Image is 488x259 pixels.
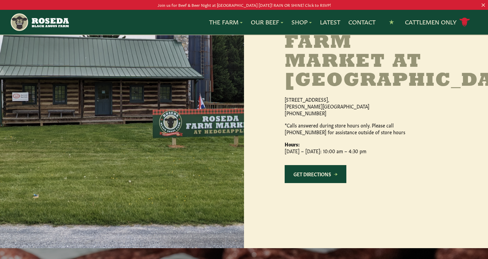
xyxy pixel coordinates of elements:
[209,18,243,26] a: The Farm
[10,10,478,35] nav: Main Navigation
[405,16,470,28] a: Cattlemen Only
[291,18,312,26] a: Shop
[285,96,427,116] p: [STREET_ADDRESS], [PERSON_NAME][GEOGRAPHIC_DATA] [PHONE_NUMBER]
[24,1,464,8] p: Join us for Beef & Beer Night at [GEOGRAPHIC_DATA] [DATE]! RAIN OR SHINE! Click to RSVP!
[251,18,283,26] a: Our Beef
[285,165,346,183] a: Get Directions
[10,13,69,32] img: https://roseda.com/wp-content/uploads/2021/05/roseda-25-header.png
[285,122,427,135] p: *Calls answered during store hours only. Please call [PHONE_NUMBER] for assistance outside of sto...
[285,15,447,91] h2: Roseda Farm Market at [GEOGRAPHIC_DATA]
[348,18,375,26] a: Contact
[285,141,300,147] strong: Hours:
[285,141,427,154] p: [DATE] – [DATE]: 10:00 am – 4:30 pm
[320,18,340,26] a: Latest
